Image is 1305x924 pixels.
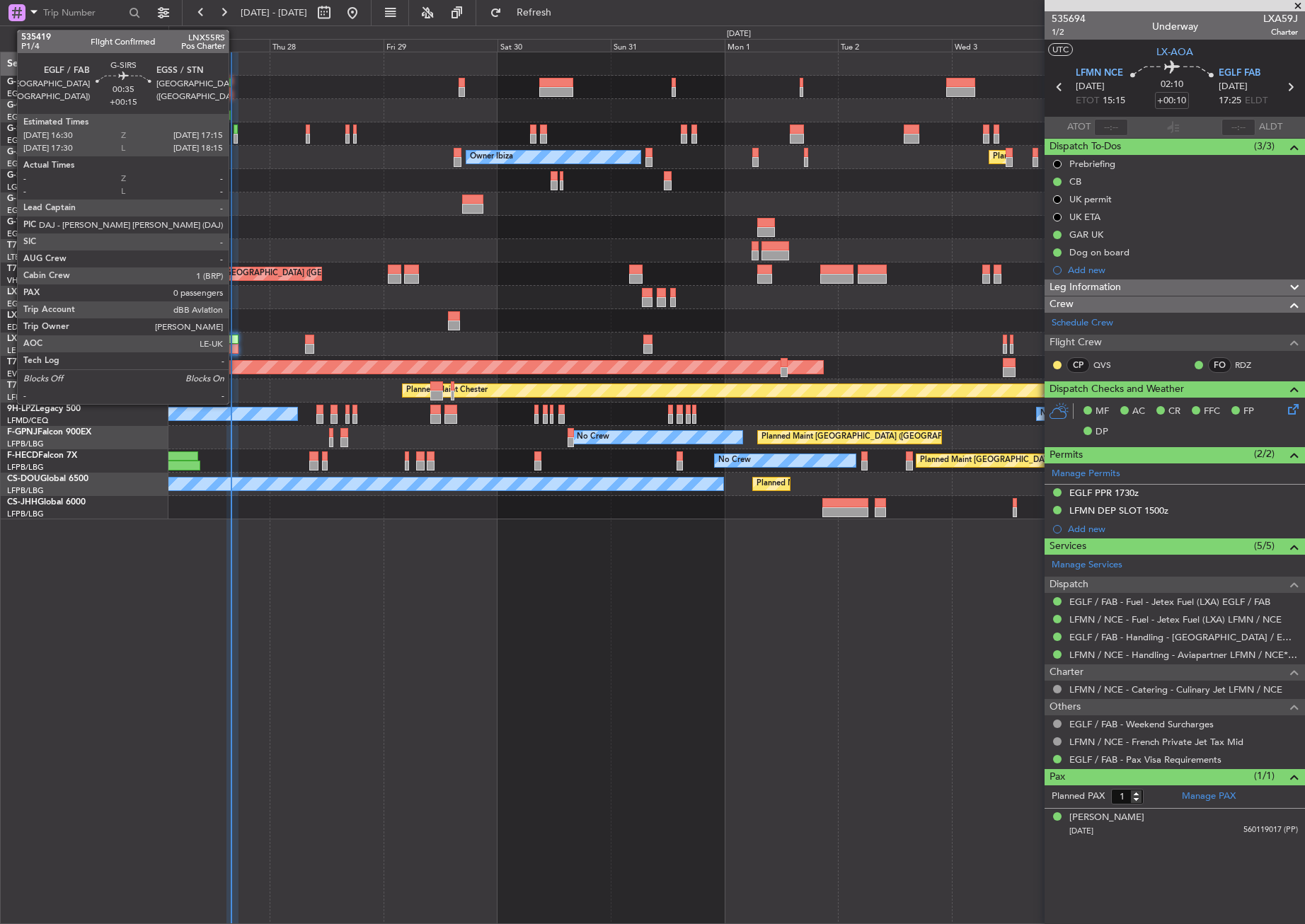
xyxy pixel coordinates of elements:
[7,288,38,296] span: LX-TRO
[7,288,83,296] a: LX-TROLegacy 650
[1052,316,1113,330] a: Schedule Crew
[1254,538,1275,553] span: (5/5)
[7,439,44,449] a: LFPB/LBG
[952,39,1066,52] div: Wed 3
[7,311,38,320] span: LX-GBH
[7,182,45,192] a: LGAV/ATH
[1096,405,1109,419] span: MF
[1076,67,1123,81] span: LFMN NCE
[7,252,39,262] a: LTBA/ISL
[1219,94,1241,108] span: 17:25
[1093,359,1125,371] a: QVS
[1208,357,1231,373] div: FO
[1069,811,1144,825] div: [PERSON_NAME]
[7,195,40,203] span: G-ENRG
[7,335,108,343] a: LX-AOACitation Mustang
[1156,45,1193,59] span: LX-AOA
[16,28,154,50] button: Only With Activity
[7,415,48,426] a: LFMD/CEQ
[1052,467,1120,481] a: Manage Permits
[1219,67,1260,81] span: EGLF FAB
[1052,558,1122,572] a: Manage Services
[1069,246,1129,258] div: Dog on board
[7,78,91,86] a: G-FOMOGlobal 6000
[7,358,100,366] a: T7-DYNChallenger 604
[156,39,270,52] div: Wed 27
[7,135,44,146] a: EGLF/FAB
[1050,664,1083,681] span: Charter
[1243,405,1254,419] span: FP
[1067,120,1091,134] span: ATOT
[384,39,498,52] div: Fri 29
[270,39,384,52] div: Thu 28
[1052,11,1086,26] span: 535694
[1050,447,1083,463] span: Permits
[7,241,97,250] a: T7-BREChallenger 604
[7,428,91,437] a: F-GPNJFalcon 900EX
[1263,11,1298,26] span: LXA59J
[993,146,1216,168] div: Planned Maint [GEOGRAPHIC_DATA] ([GEOGRAPHIC_DATA])
[1094,119,1128,136] input: --:--
[7,125,34,133] span: G-SIRS
[1168,405,1180,419] span: CR
[1204,405,1220,419] span: FFC
[7,428,38,437] span: F-GPNJ
[7,462,44,473] a: LFPB/LBG
[1245,94,1267,108] span: ELDT
[611,39,725,52] div: Sun 31
[241,6,307,19] span: [DATE] - [DATE]
[1069,596,1270,608] a: EGLF / FAB - Fuel - Jetex Fuel (LXA) EGLF / FAB
[1069,175,1081,187] div: CB
[1069,211,1100,223] div: UK ETA
[7,218,103,226] a: G-VNORChallenger 650
[7,148,40,156] span: G-JAGA
[7,125,88,133] a: G-SIRSCitation Excel
[7,405,35,413] span: 9H-LPZ
[1050,699,1081,715] span: Others
[1069,826,1093,836] span: [DATE]
[1076,80,1105,94] span: [DATE]
[1243,824,1298,836] span: 560119017 (PP)
[1069,631,1298,643] a: EGLF / FAB - Handling - [GEOGRAPHIC_DATA] / EGLF / FAB
[37,34,149,44] span: Only With Activity
[7,101,124,110] a: G-GARECessna Citation XLS+
[7,311,77,320] a: LX-GBHFalcon 7X
[505,8,564,18] span: Refresh
[7,358,39,366] span: T7-DYN
[1050,296,1074,313] span: Crew
[7,475,40,483] span: CS-DOU
[1103,94,1125,108] span: 15:15
[7,265,32,273] span: T7-FFI
[7,335,40,343] span: LX-AOA
[1050,381,1184,398] span: Dispatch Checks and Weather
[1069,229,1103,241] div: GAR UK
[1235,359,1267,371] a: RDZ
[1076,94,1099,108] span: ETOT
[1132,405,1145,419] span: AC
[1254,139,1275,154] span: (3/3)
[498,39,611,52] div: Sat 30
[7,205,45,216] a: EGSS/STN
[7,78,43,86] span: G-FOMO
[1263,26,1298,38] span: Charter
[7,112,50,122] a: EGNR/CEG
[761,427,984,448] div: Planned Maint [GEOGRAPHIC_DATA] ([GEOGRAPHIC_DATA])
[1069,683,1282,695] a: LFMN / NCE - Catering - Culinary Jet LFMN / NCE
[1069,718,1214,730] a: EGLF / FAB - Weekend Surcharges
[1152,19,1198,34] div: Underway
[7,101,40,110] span: G-GARE
[1050,335,1102,351] span: Flight Crew
[1069,649,1298,661] a: LFMN / NCE - Handling - Aviapartner LFMN / NCE*****MY HANDLING****
[1096,425,1108,439] span: DP
[1068,523,1298,535] div: Add new
[7,451,38,460] span: F-HECD
[7,475,88,483] a: CS-DOUGlobal 6500
[7,275,49,286] a: VHHH/HKG
[7,299,50,309] a: EGGW/LTN
[7,405,81,413] a: 9H-LPZLegacy 500
[1182,790,1236,804] a: Manage PAX
[7,381,93,390] a: T7-EMIHawker 900XP
[725,39,839,52] div: Mon 1
[483,1,568,24] button: Refresh
[1069,193,1112,205] div: UK permit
